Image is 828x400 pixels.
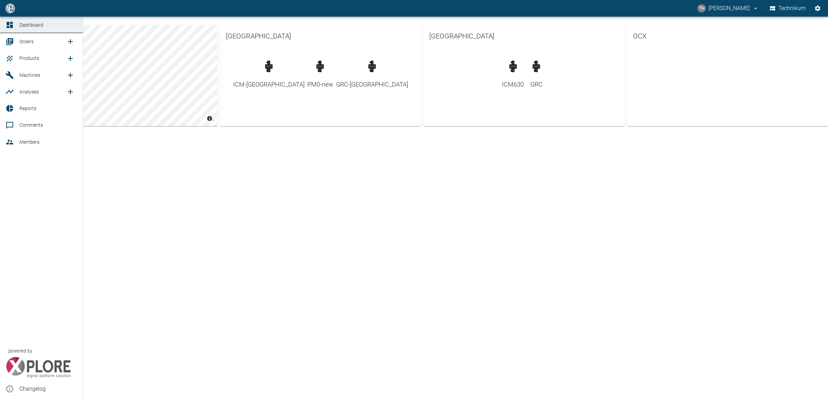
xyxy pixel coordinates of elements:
[19,139,39,145] span: Members
[811,2,824,15] button: Settings
[19,385,77,393] span: Changelog
[8,348,32,354] span: powered by
[697,4,706,12] div: TH
[63,85,77,99] a: new /analyses/list/0
[19,39,34,44] span: Orders
[336,80,408,89] div: GRC-[GEOGRAPHIC_DATA]
[502,80,524,89] div: ICM630
[233,57,305,89] a: ICM-[GEOGRAPHIC_DATA]
[527,80,546,89] div: GRC
[696,2,760,15] button: thomas.hosten@neuman-esser.de
[527,57,546,89] a: GRC
[336,57,408,89] a: GRC-[GEOGRAPHIC_DATA]
[5,3,16,13] img: logo
[17,25,217,126] canvas: Map
[424,25,625,47] a: [GEOGRAPHIC_DATA]
[226,30,416,42] span: [GEOGRAPHIC_DATA]
[307,80,333,89] div: PM0-new
[19,89,39,95] span: Analyses
[307,57,333,89] a: PM0-new
[19,106,36,111] span: Reports
[233,80,305,89] div: ICM-[GEOGRAPHIC_DATA]
[6,357,71,378] img: Xplore Logo
[502,57,524,89] a: ICM630
[429,30,619,42] span: [GEOGRAPHIC_DATA]
[19,55,39,61] span: Products
[633,30,823,42] span: OCX
[768,2,807,15] button: Technikum
[19,72,40,78] span: Machines
[19,122,43,128] span: Comments
[63,52,77,65] a: new /product/list/0
[220,25,421,47] a: [GEOGRAPHIC_DATA]
[63,68,77,82] a: new /machines
[19,22,43,28] span: Dashboard
[63,35,77,48] a: new /order/list/0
